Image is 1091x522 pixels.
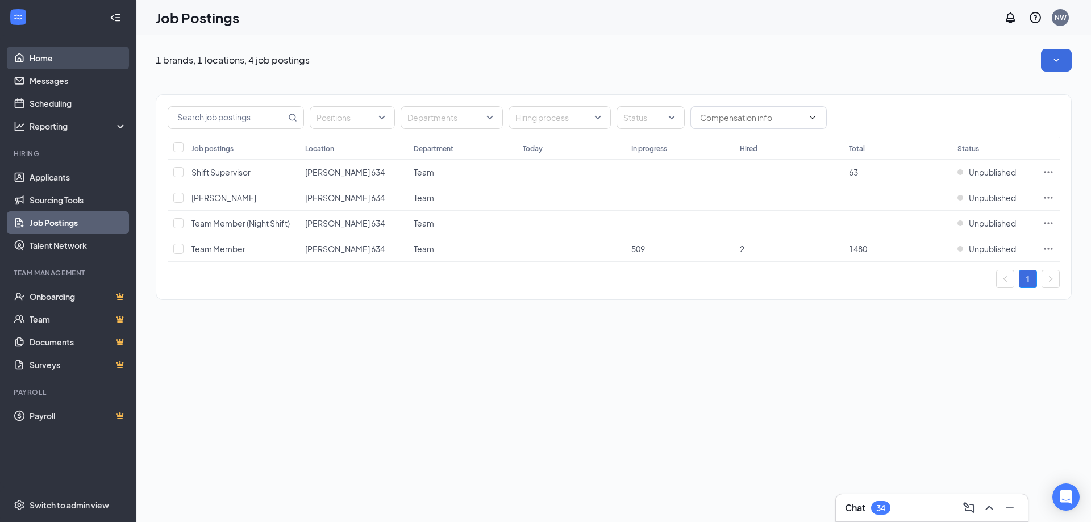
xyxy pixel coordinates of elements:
svg: Notifications [1003,11,1017,24]
button: ChevronUp [980,499,998,517]
span: [PERSON_NAME] 634 [305,167,385,177]
div: Job postings [191,144,234,153]
svg: Ellipses [1043,218,1054,229]
button: left [996,270,1014,288]
button: Minimize [1001,499,1019,517]
h1: Job Postings [156,8,239,27]
li: 1 [1019,270,1037,288]
svg: ComposeMessage [962,501,976,515]
th: Today [517,137,626,160]
span: [PERSON_NAME] 634 [305,218,385,228]
span: Team [414,218,434,228]
td: Team [408,185,517,211]
button: SmallChevronDown [1041,49,1072,72]
div: Hiring [14,149,124,158]
span: [PERSON_NAME] [191,193,256,203]
div: Department [414,144,453,153]
button: ComposeMessage [960,499,978,517]
a: 1 [1019,270,1036,287]
th: Hired [734,137,843,160]
span: Team Member [191,244,245,254]
svg: SmallChevronDown [1051,55,1062,66]
p: 1 brands, 1 locations, 4 job postings [156,54,310,66]
td: Tim Hortons 634 [299,211,408,236]
span: Team [414,167,434,177]
svg: MagnifyingGlass [288,113,297,122]
li: Next Page [1042,270,1060,288]
a: Talent Network [30,234,127,257]
th: Total [843,137,952,160]
svg: Analysis [14,120,25,132]
a: SurveysCrown [30,353,127,376]
span: Unpublished [969,218,1016,229]
input: Compensation info [700,111,803,124]
td: Tim Hortons 634 [299,160,408,185]
svg: Ellipses [1043,166,1054,178]
a: Sourcing Tools [30,189,127,211]
div: Location [305,144,334,153]
div: Switch to admin view [30,499,109,511]
svg: ChevronUp [982,501,996,515]
span: [PERSON_NAME] 634 [305,193,385,203]
a: Messages [30,69,127,92]
svg: Settings [14,499,25,511]
div: Reporting [30,120,127,132]
a: TeamCrown [30,308,127,331]
div: Payroll [14,387,124,397]
svg: Ellipses [1043,192,1054,203]
span: Shift Supervisor [191,167,251,177]
div: Open Intercom Messenger [1052,483,1080,511]
th: In progress [626,137,734,160]
svg: Minimize [1003,501,1017,515]
span: Team Member (Night Shift) [191,218,290,228]
th: Status [952,137,1037,160]
td: Team [408,236,517,262]
span: Unpublished [969,192,1016,203]
span: right [1047,275,1054,282]
svg: Collapse [110,12,121,23]
span: 63 [849,167,858,177]
a: Home [30,47,127,69]
svg: QuestionInfo [1028,11,1042,24]
a: DocumentsCrown [30,331,127,353]
td: Tim Hortons 634 [299,236,408,262]
span: Team [414,244,434,254]
span: 2 [740,244,744,254]
button: right [1042,270,1060,288]
span: Team [414,193,434,203]
a: PayrollCrown [30,404,127,427]
a: OnboardingCrown [30,285,127,308]
input: Search job postings [168,107,286,128]
svg: WorkstreamLogo [13,11,24,23]
div: 34 [876,503,885,513]
td: Team [408,211,517,236]
span: 1480 [849,244,867,254]
span: Unpublished [969,166,1016,178]
h3: Chat [845,502,865,514]
span: [PERSON_NAME] 634 [305,244,385,254]
a: Applicants [30,166,127,189]
span: Unpublished [969,243,1016,254]
svg: ChevronDown [808,113,817,122]
a: Job Postings [30,211,127,234]
svg: Ellipses [1043,243,1054,254]
span: 509 [631,244,645,254]
div: NW [1055,12,1067,22]
li: Previous Page [996,270,1014,288]
td: Tim Hortons 634 [299,185,408,211]
td: Team [408,160,517,185]
span: left [1002,275,1009,282]
a: Scheduling [30,92,127,115]
div: Team Management [14,268,124,278]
